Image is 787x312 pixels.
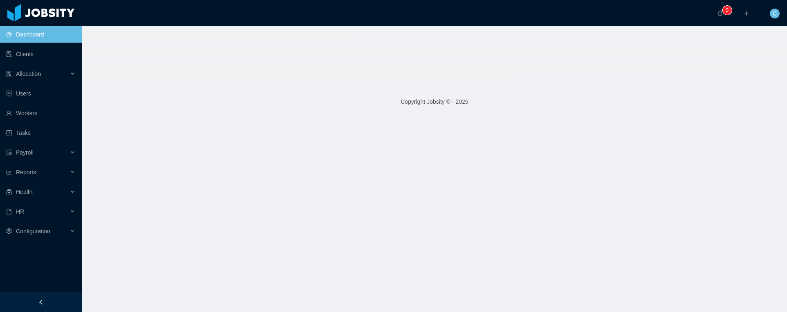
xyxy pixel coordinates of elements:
i: icon: plus [744,10,749,16]
sup: 0 [723,6,731,14]
span: Reports [16,169,36,175]
span: HR [16,208,24,215]
i: icon: bell [717,10,723,16]
a: icon: pie-chartDashboard [6,26,75,43]
a: icon: userWorkers [6,105,75,121]
i: icon: book [6,209,12,214]
a: icon: robotUsers [6,85,75,102]
i: icon: medicine-box [6,189,12,195]
span: Health [16,189,32,195]
i: icon: solution [6,71,12,77]
i: icon: line-chart [6,169,12,175]
span: Allocation [16,71,41,77]
span: Configuration [16,228,50,235]
i: icon: setting [6,228,12,234]
i: icon: file-protect [6,150,12,155]
a: icon: auditClients [6,46,75,62]
footer: Copyright Jobsity © - 2025 [82,88,787,116]
a: icon: profileTasks [6,125,75,141]
span: Payroll [16,149,34,156]
span: C [773,9,777,18]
